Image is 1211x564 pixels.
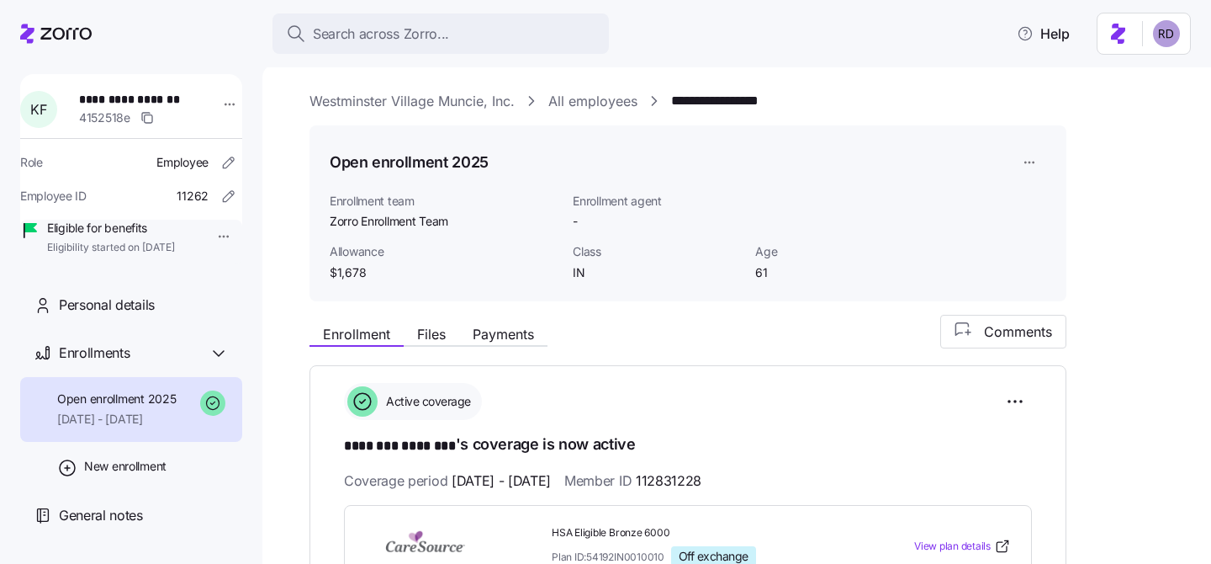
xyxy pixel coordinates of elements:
span: Employee [156,154,209,171]
span: Plan ID: 54192IN0010010 [552,550,664,564]
span: View plan details [914,539,991,555]
a: Westminster Village Muncie, Inc. [309,91,515,112]
span: Eligible for benefits [47,220,175,237]
img: 6d862e07fa9c5eedf81a4422c42283ac [1153,20,1180,47]
h1: 's coverage is now active [344,434,1032,457]
span: Payments [473,327,534,341]
span: Enrollment agent [573,193,742,210]
span: Enrollment team [330,193,559,210]
span: [DATE] - [DATE] [57,411,176,428]
span: Active coverage [381,393,471,410]
span: Employee ID [20,188,87,205]
span: Open enrollment 2025 [57,391,176,407]
span: Help [1017,24,1070,44]
span: Role [20,154,43,171]
span: [DATE] - [DATE] [452,471,551,492]
h1: Open enrollment 2025 [330,152,489,173]
span: HSA Eligible Bronze 6000 [552,526,846,540]
a: View plan details [914,538,1011,555]
span: Personal details [59,295,155,316]
span: 61 [755,264,924,281]
a: All employees [548,91,637,112]
button: Comments [940,315,1066,349]
span: IN [573,264,742,281]
span: Files [417,327,446,341]
span: Enrollments [59,343,130,364]
span: General notes [59,505,143,526]
span: Zorro Enrollment Team [330,213,559,230]
span: Member ID [564,471,701,492]
span: Allowance [330,243,559,260]
span: 112831228 [636,471,701,492]
span: Coverage period [344,471,551,492]
span: Off exchange [679,549,748,564]
span: - [573,213,578,230]
span: Age [755,243,924,260]
button: Help [1003,17,1083,51]
span: Search across Zorro... [313,24,449,45]
span: 11262 [177,188,209,205]
span: 4152518e [79,109,130,126]
span: Comments [984,322,1052,342]
span: New enrollment [84,458,167,475]
span: $1,678 [330,264,559,281]
span: Enrollment [323,327,390,341]
span: K F [30,103,46,116]
button: Search across Zorro... [272,13,609,54]
span: Eligibility started on [DATE] [47,241,175,255]
span: Class [573,243,742,260]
